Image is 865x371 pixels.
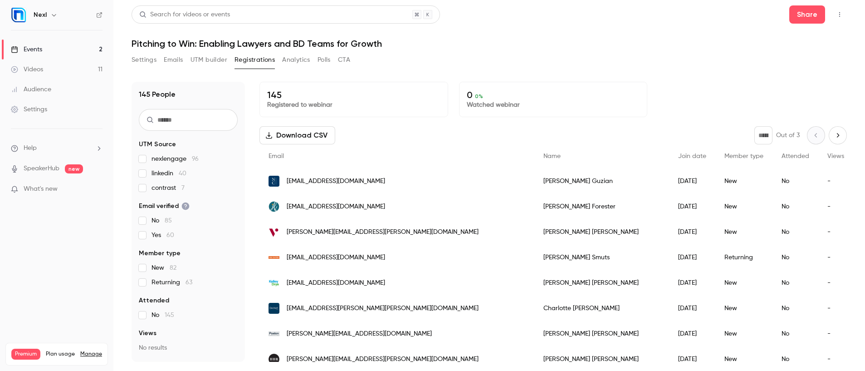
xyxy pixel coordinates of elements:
[669,168,715,194] div: [DATE]
[534,270,669,296] div: [PERSON_NAME] [PERSON_NAME]
[24,184,58,194] span: What's new
[669,270,715,296] div: [DATE]
[287,177,385,186] span: [EMAIL_ADDRESS][DOMAIN_NAME]
[287,228,479,237] span: [PERSON_NAME][EMAIL_ADDRESS][PERSON_NAME][DOMAIN_NAME]
[269,354,279,365] img: hugheshubbard.com
[34,10,47,20] h6: Nexl
[772,270,818,296] div: No
[318,53,331,67] button: Polls
[789,5,825,24] button: Share
[818,194,853,219] div: -
[269,256,279,259] img: klgates.com
[139,202,190,211] span: Email verified
[11,349,40,360] span: Premium
[534,219,669,245] div: [PERSON_NAME] [PERSON_NAME]
[151,154,199,163] span: nexlengage
[151,216,172,225] span: No
[179,170,186,177] span: 40
[139,296,169,305] span: Attended
[669,219,715,245] div: [DATE]
[467,89,640,100] p: 0
[287,253,385,262] span: [EMAIL_ADDRESS][DOMAIN_NAME]
[715,245,772,270] div: Returning
[151,169,186,178] span: linkedin
[772,321,818,346] div: No
[467,100,640,109] p: Watched webinar
[181,185,185,191] span: 7
[267,89,440,100] p: 145
[269,176,279,187] img: nyc.com.ar
[669,321,715,346] div: [DATE]
[715,296,772,321] div: New
[287,278,385,288] span: [EMAIL_ADDRESS][DOMAIN_NAME]
[11,105,47,114] div: Settings
[139,89,176,100] h1: 145 People
[269,328,279,339] img: postoncommunications.com
[269,277,279,288] img: kelleydrye.com
[782,153,809,159] span: Attended
[139,343,238,352] p: No results
[715,219,772,245] div: New
[132,38,847,49] h1: Pitching to Win: Enabling Lawyers and BD Teams for Growth
[151,263,176,272] span: New
[170,265,176,271] span: 82
[534,245,669,270] div: [PERSON_NAME] Smuts
[24,164,59,173] a: SpeakerHub
[669,194,715,219] div: [DATE]
[11,143,103,153] li: help-dropdown-opener
[166,232,174,238] span: 60
[338,53,350,67] button: CTA
[151,231,174,240] span: Yes
[669,245,715,270] div: [DATE]
[287,304,479,313] span: [EMAIL_ADDRESS][PERSON_NAME][PERSON_NAME][DOMAIN_NAME]
[164,53,183,67] button: Emails
[11,65,43,74] div: Videos
[772,219,818,245] div: No
[186,279,192,286] span: 63
[139,361,164,371] span: Referrer
[139,140,176,149] span: UTM Source
[776,131,800,140] p: Out of 3
[139,329,156,338] span: Views
[715,194,772,219] div: New
[165,218,172,224] span: 85
[235,53,275,67] button: Registrations
[669,296,715,321] div: [DATE]
[151,311,174,320] span: No
[818,168,853,194] div: -
[139,249,181,258] span: Member type
[259,126,335,144] button: Download CSV
[267,100,440,109] p: Registered to webinar
[534,194,669,219] div: [PERSON_NAME] Forester
[715,321,772,346] div: New
[818,245,853,270] div: -
[287,329,432,339] span: [PERSON_NAME][EMAIL_ADDRESS][DOMAIN_NAME]
[534,296,669,321] div: Charlotte [PERSON_NAME]
[11,45,42,54] div: Events
[139,10,230,20] div: Search for videos or events
[772,168,818,194] div: No
[11,85,51,94] div: Audience
[678,153,706,159] span: Join date
[192,156,199,162] span: 96
[818,321,853,346] div: -
[269,201,279,212] img: jforesterconsulting.com
[191,53,227,67] button: UTM builder
[818,296,853,321] div: -
[534,168,669,194] div: [PERSON_NAME] Guzian
[818,219,853,245] div: -
[287,202,385,212] span: [EMAIL_ADDRESS][DOMAIN_NAME]
[282,53,310,67] button: Analytics
[818,270,853,296] div: -
[715,270,772,296] div: New
[534,321,669,346] div: [PERSON_NAME] [PERSON_NAME]
[715,168,772,194] div: New
[151,278,192,287] span: Returning
[772,296,818,321] div: No
[543,153,561,159] span: Name
[65,164,83,173] span: new
[827,153,844,159] span: Views
[11,8,26,22] img: Nexl
[269,303,279,314] img: dechert.com
[24,143,37,153] span: Help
